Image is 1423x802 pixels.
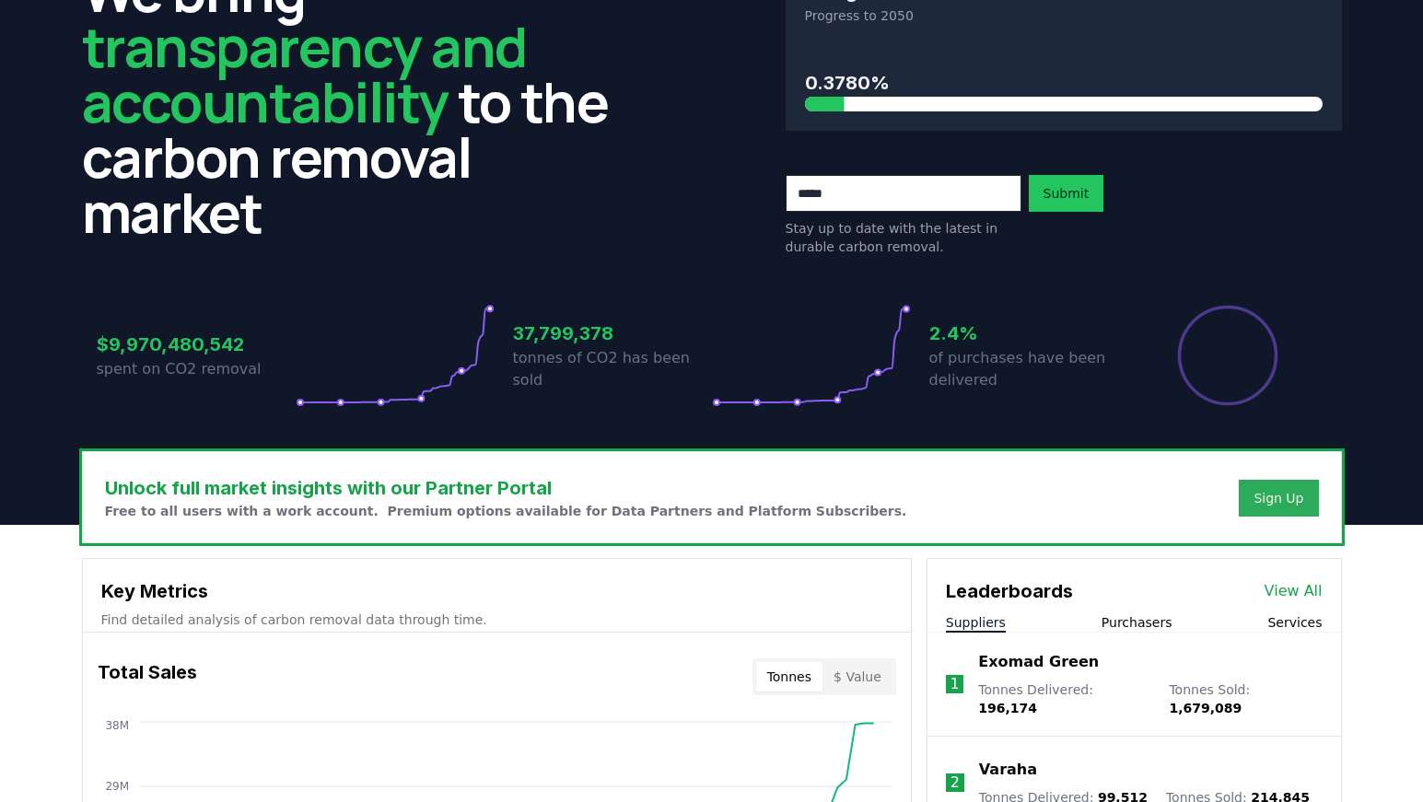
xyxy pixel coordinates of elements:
p: Find detailed analysis of carbon removal data through time. [101,610,892,629]
tspan: 29M [105,780,129,793]
a: View All [1265,580,1323,602]
h3: Leaderboards [946,577,1073,605]
p: Free to all users with a work account. Premium options available for Data Partners and Platform S... [105,502,907,520]
h3: 0.3780% [805,69,1323,97]
p: Progress to 2050 [805,6,1323,25]
div: Percentage of sales delivered [1176,304,1279,407]
button: Tonnes [756,662,822,692]
p: spent on CO2 removal [97,358,296,380]
p: 2 [951,772,960,794]
p: of purchases have been delivered [929,347,1128,391]
button: Sign Up [1239,480,1318,517]
h3: Total Sales [98,658,197,695]
span: 1,679,089 [1169,701,1242,715]
h3: 37,799,378 [513,320,712,347]
button: Submit [1029,175,1104,212]
button: Purchasers [1102,613,1172,632]
tspan: 38M [105,719,129,732]
a: Exomad Green [978,651,1099,673]
a: Sign Up [1254,489,1303,507]
span: transparency and accountability [82,8,527,139]
h3: Unlock full market insights with our Partner Portal [105,474,907,502]
a: Varaha [979,759,1037,781]
h3: 2.4% [929,320,1128,347]
button: Services [1267,613,1322,632]
span: 196,174 [978,701,1037,715]
p: Tonnes Delivered : [978,680,1150,717]
p: Stay up to date with the latest in durable carbon removal. [786,219,1021,256]
p: 1 [950,673,959,695]
button: Suppliers [946,613,1006,632]
button: $ Value [822,662,892,692]
h3: Key Metrics [101,577,892,605]
p: tonnes of CO2 has been sold [513,347,712,391]
p: Tonnes Sold : [1169,680,1322,717]
h3: $9,970,480,542 [97,331,296,358]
